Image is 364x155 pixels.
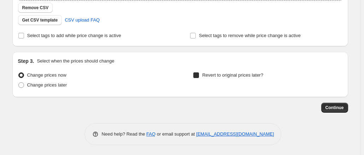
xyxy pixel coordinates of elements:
span: Continue [325,105,344,111]
span: Select tags to add while price change is active [27,33,121,38]
p: Select when the prices should change [37,58,114,65]
button: Continue [321,103,348,113]
span: Need help? Read the [102,131,147,137]
span: Change prices later [27,82,67,88]
span: Change prices now [27,72,66,78]
span: Select tags to remove while price change is active [199,33,301,38]
span: Get CSV template [22,17,58,23]
h2: Step 3. [18,58,34,65]
span: or email support at [155,131,196,137]
span: Revert to original prices later? [202,72,263,78]
span: CSV upload FAQ [65,17,100,24]
button: Get CSV template [18,15,62,25]
span: Remove CSV [22,5,49,11]
a: CSV upload FAQ [60,14,104,26]
a: FAQ [146,131,155,137]
a: [EMAIL_ADDRESS][DOMAIN_NAME] [196,131,274,137]
button: Remove CSV [18,3,53,13]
